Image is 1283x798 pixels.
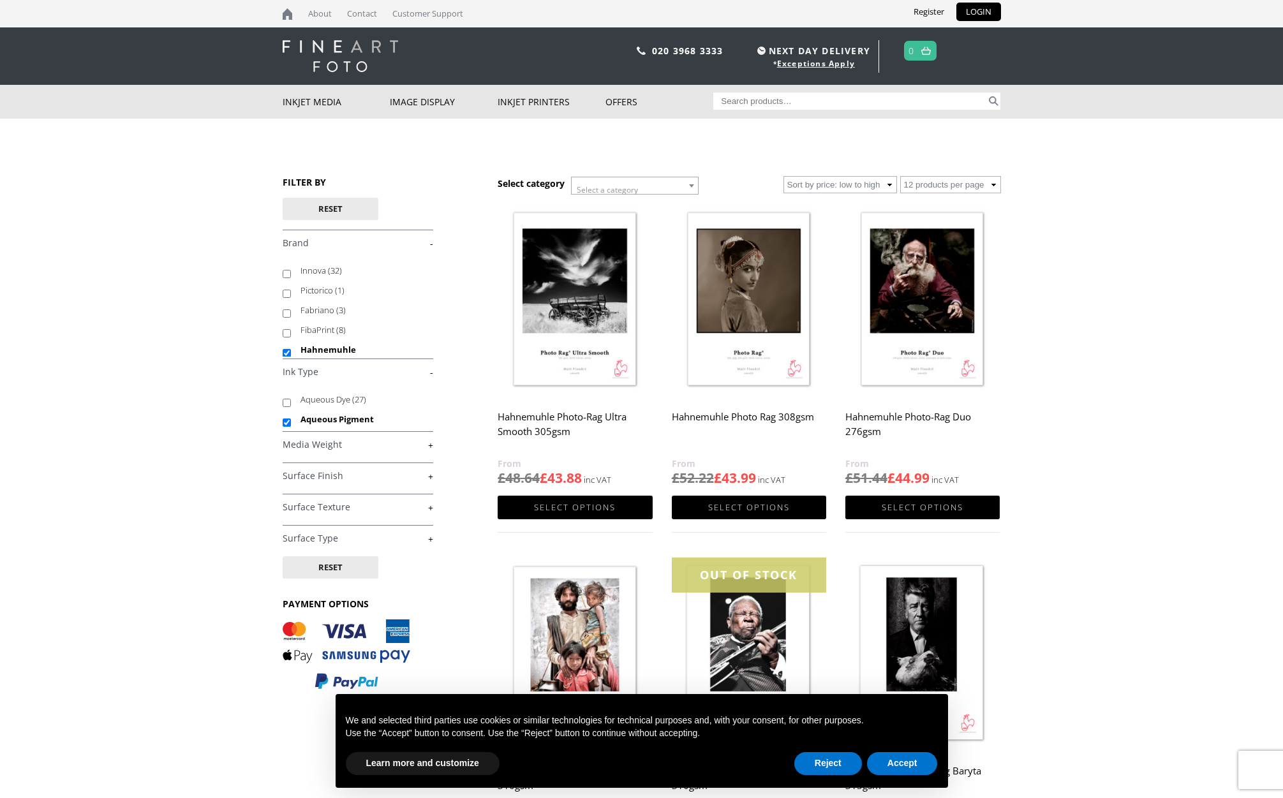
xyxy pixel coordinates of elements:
input: Search products… [713,92,986,110]
span: (3) [336,304,346,316]
div: Notice [325,684,958,798]
a: - [283,237,433,249]
a: + [283,470,433,482]
a: + [283,533,433,545]
label: Hahnemuhle [300,340,421,360]
label: FibaPrint [300,320,421,340]
span: (32) [328,265,342,276]
a: Hahnemuhle Photo-Rag Ultra Smooth 305gsm £48.64£43.88 [498,203,652,487]
span: (8) [336,324,346,336]
span: £ [845,469,853,487]
a: Hahnemuhle Photo-Rag Duo 276gsm £51.44£44.99 [845,203,1000,487]
a: LOGIN [956,3,1001,21]
h4: Surface Texture [283,494,433,519]
bdi: 48.64 [498,469,540,487]
h4: Brand [283,230,433,255]
span: (27) [352,394,366,405]
h4: Media Weight [283,431,433,457]
img: Hahnemuhle Photo Rag 308gsm [672,203,826,397]
a: + [283,501,433,514]
a: Register [904,3,954,21]
bdi: 52.22 [672,469,714,487]
label: Innova [300,261,421,281]
button: Accept [867,752,938,775]
h3: PAYMENT OPTIONS [283,598,433,610]
bdi: 51.44 [845,469,887,487]
span: NEXT DAY DELIVERY [754,43,870,58]
h2: Hahnemuhle Photo-Rag Duo 276gsm [845,405,1000,456]
h4: Surface Type [283,525,433,550]
a: Select options for “Hahnemuhle Photo Rag 308gsm” [672,496,826,519]
select: Shop order [783,176,897,193]
bdi: 44.99 [887,469,930,487]
h3: Select category [498,177,565,189]
a: Select options for “Hahnemuhle Photo-Rag Ultra Smooth 305gsm” [498,496,652,519]
a: Offers [605,85,713,119]
p: Use the “Accept” button to consent. Use the “Reject” button to continue without accepting. [346,727,938,740]
a: Inkjet Printers [498,85,605,119]
label: Pictorico [300,281,421,300]
span: £ [540,469,547,487]
img: Hahnemuhle Photo-Rag Duo 276gsm [845,203,1000,397]
span: £ [714,469,722,487]
h2: Hahnemuhle Photo Rag 308gsm [672,405,826,456]
span: Select a category [577,184,638,195]
span: £ [672,469,679,487]
h4: Ink Type [283,358,433,384]
button: Search [986,92,1001,110]
button: Reset [283,556,378,579]
span: £ [887,469,895,487]
h4: Surface Finish [283,462,433,488]
img: PAYMENT OPTIONS [283,619,410,690]
button: Learn more and customize [346,752,500,775]
img: basket.svg [921,47,931,55]
bdi: 43.88 [540,469,582,487]
a: Select options for “Hahnemuhle Photo-Rag Duo 276gsm” [845,496,1000,519]
div: OUT OF STOCK [672,558,826,593]
label: Aqueous Pigment [300,410,421,429]
img: Hahnemuhle Photo-Rag Baryta 315gsm [845,558,1000,751]
a: Inkjet Media [283,85,390,119]
img: time.svg [757,47,766,55]
h2: Hahnemuhle Photo-Rag Ultra Smooth 305gsm [498,405,652,456]
span: £ [498,469,505,487]
a: Hahnemuhle Photo Rag 308gsm £52.22£43.99 [672,203,826,487]
img: logo-white.svg [283,40,398,72]
p: We and selected third parties use cookies or similar technologies for technical purposes and, wit... [346,714,938,727]
a: - [283,366,433,378]
a: Exceptions Apply [777,58,855,69]
a: + [283,439,433,451]
img: Hahnemuhle William Turner 310gsm [498,558,652,751]
a: Image Display [390,85,498,119]
h3: FILTER BY [283,176,433,188]
label: Aqueous Dye [300,390,421,410]
label: Fabriano [300,300,421,320]
img: Hahnemuhle Photo-Rag Satin 310gsm [672,558,826,751]
img: phone.svg [637,47,646,55]
button: Reject [794,752,862,775]
span: (1) [335,284,345,296]
img: Hahnemuhle Photo-Rag Ultra Smooth 305gsm [498,203,652,397]
button: Reset [283,198,378,220]
bdi: 43.99 [714,469,756,487]
a: 020 3968 3333 [652,45,723,57]
a: 0 [908,41,914,60]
